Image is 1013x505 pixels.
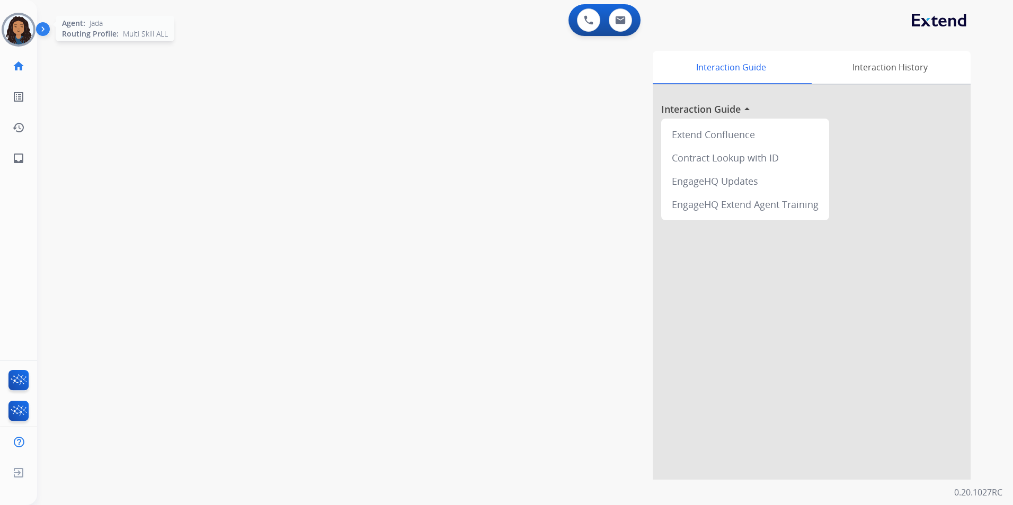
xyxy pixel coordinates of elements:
[954,486,1002,499] p: 0.20.1027RC
[12,152,25,165] mat-icon: inbox
[62,29,119,39] span: Routing Profile:
[123,29,168,39] span: Multi Skill ALL
[62,18,85,29] span: Agent:
[665,123,825,146] div: Extend Confluence
[12,121,25,134] mat-icon: history
[665,169,825,193] div: EngageHQ Updates
[665,193,825,216] div: EngageHQ Extend Agent Training
[12,60,25,73] mat-icon: home
[4,15,33,44] img: avatar
[665,146,825,169] div: Contract Lookup with ID
[653,51,809,84] div: Interaction Guide
[12,91,25,103] mat-icon: list_alt
[809,51,971,84] div: Interaction History
[90,18,103,29] span: Jada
